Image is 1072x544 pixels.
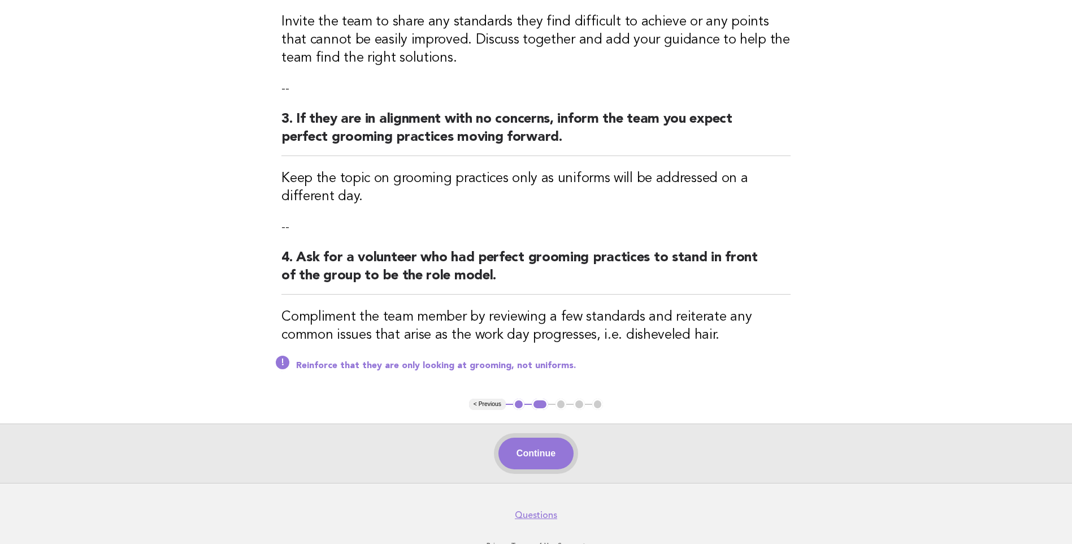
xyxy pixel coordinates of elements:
p: -- [281,219,791,235]
h2: 3. If they are in alignment with no concerns, inform the team you expect perfect grooming practic... [281,110,791,156]
p: -- [281,81,791,97]
h3: Compliment the team member by reviewing a few standards and reiterate any common issues that aris... [281,308,791,344]
button: 1 [513,399,524,410]
button: 2 [532,399,548,410]
button: Continue [498,438,574,469]
h3: Invite the team to share any standards they find difficult to achieve or any points that cannot b... [281,13,791,67]
h2: 4. Ask for a volunteer who had perfect grooming practices to stand in front of the group to be th... [281,249,791,295]
h3: Keep the topic on grooming practices only as uniforms will be addressed on a different day. [281,170,791,206]
a: Questions [515,510,557,521]
p: Reinforce that they are only looking at grooming, not uniforms. [296,360,791,372]
button: < Previous [469,399,506,410]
